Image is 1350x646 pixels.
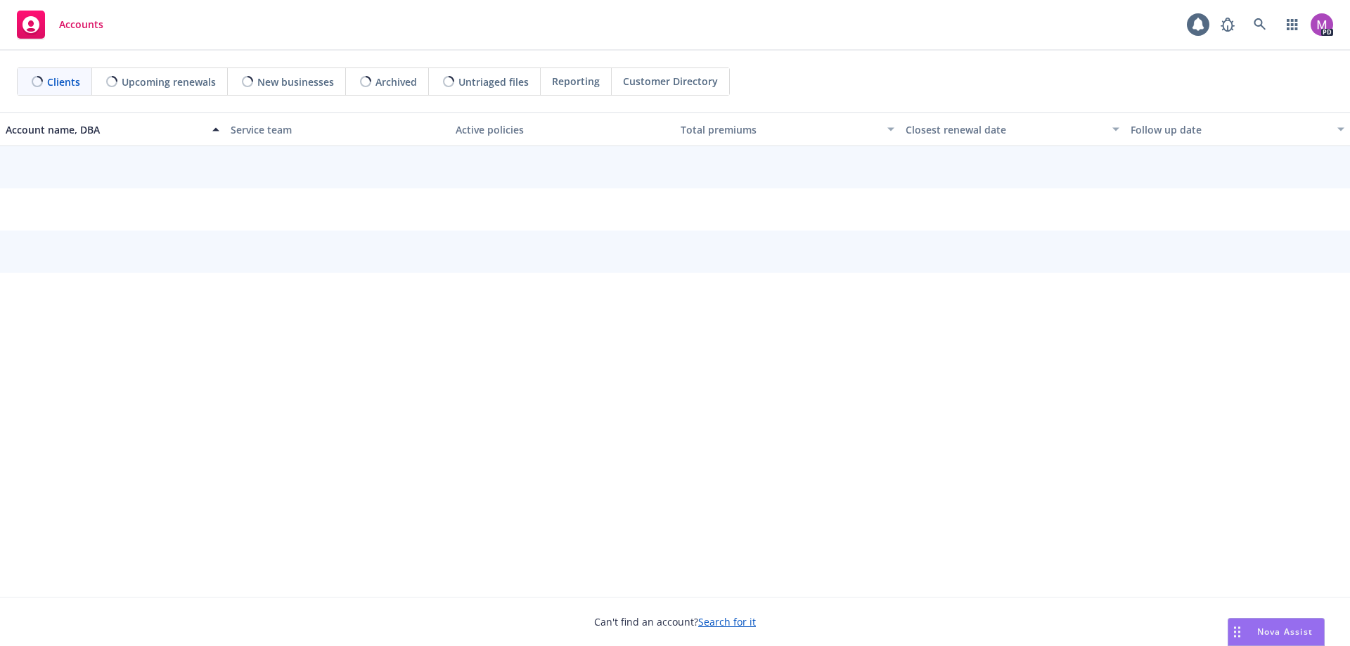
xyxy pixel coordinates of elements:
span: Nova Assist [1257,626,1313,638]
div: Total premiums [681,122,879,137]
span: Accounts [59,19,103,30]
span: Archived [375,75,417,89]
a: Search [1246,11,1274,39]
div: Account name, DBA [6,122,204,137]
button: Closest renewal date [900,112,1125,146]
button: Service team [225,112,450,146]
span: Clients [47,75,80,89]
div: Service team [231,122,444,137]
button: Active policies [450,112,675,146]
a: Switch app [1278,11,1306,39]
div: Closest renewal date [906,122,1104,137]
div: Drag to move [1228,619,1246,645]
span: New businesses [257,75,334,89]
div: Follow up date [1131,122,1329,137]
img: photo [1311,13,1333,36]
span: Customer Directory [623,74,718,89]
span: Reporting [552,74,600,89]
button: Total premiums [675,112,900,146]
a: Report a Bug [1214,11,1242,39]
button: Nova Assist [1228,618,1325,646]
a: Accounts [11,5,109,44]
span: Untriaged files [458,75,529,89]
div: Active policies [456,122,669,137]
button: Follow up date [1125,112,1350,146]
a: Search for it [698,615,756,628]
span: Can't find an account? [594,614,756,629]
span: Upcoming renewals [122,75,216,89]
